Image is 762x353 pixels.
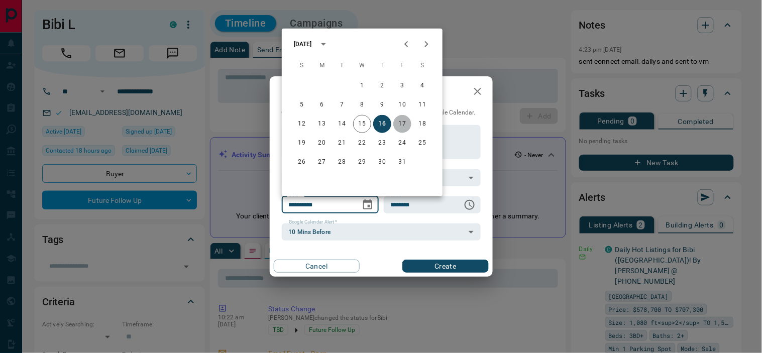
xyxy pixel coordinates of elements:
h2: New Task [270,76,338,108]
label: Google Calendar Alert [289,219,337,225]
button: Create [402,260,488,273]
div: 10 Mins Before [282,223,481,241]
button: 13 [313,115,331,133]
button: calendar view is open, switch to year view [315,36,332,53]
span: Tuesday [333,56,351,76]
button: 9 [373,96,391,114]
span: Friday [393,56,411,76]
button: 4 [413,77,431,95]
button: 22 [353,134,371,152]
button: 7 [333,96,351,114]
button: Choose time, selected time is 10:00 AM [460,195,480,215]
button: 2 [373,77,391,95]
button: 14 [333,115,351,133]
label: Date [289,192,301,198]
button: 8 [353,96,371,114]
span: Monday [313,56,331,76]
button: 20 [313,134,331,152]
button: 23 [373,134,391,152]
button: 12 [293,115,311,133]
button: 31 [393,153,411,171]
button: 5 [293,96,311,114]
button: 30 [373,153,391,171]
button: 29 [353,153,371,171]
button: Previous month [396,34,416,54]
button: 27 [313,153,331,171]
button: 24 [393,134,411,152]
span: Thursday [373,56,391,76]
label: Time [391,192,404,198]
span: Saturday [413,56,431,76]
button: 26 [293,153,311,171]
span: Sunday [293,56,311,76]
button: 10 [393,96,411,114]
button: 18 [413,115,431,133]
button: Choose date, selected date is Oct 16, 2025 [358,195,378,215]
button: 6 [313,96,331,114]
button: 19 [293,134,311,152]
button: 28 [333,153,351,171]
button: 25 [413,134,431,152]
button: 17 [393,115,411,133]
button: Cancel [274,260,360,273]
button: 15 [353,115,371,133]
button: Next month [416,34,437,54]
button: 1 [353,77,371,95]
button: 21 [333,134,351,152]
button: 11 [413,96,431,114]
span: Wednesday [353,56,371,76]
button: 16 [373,115,391,133]
div: [DATE] [294,40,312,49]
button: 3 [393,77,411,95]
